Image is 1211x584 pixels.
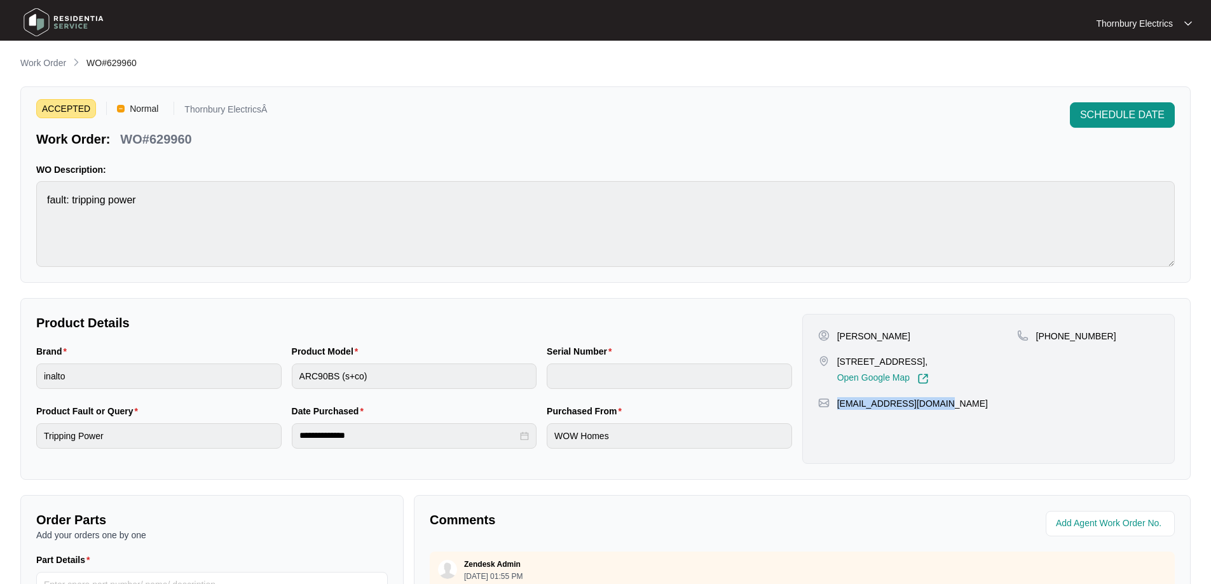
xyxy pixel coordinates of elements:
p: [STREET_ADDRESS], [837,355,929,368]
img: user.svg [438,560,457,579]
p: [DATE] 01:55 PM [464,573,523,580]
p: Comments [430,511,793,529]
input: Purchased From [547,423,792,449]
input: Product Model [292,363,537,389]
p: Thornbury ElectricsÂ [184,105,267,118]
img: user-pin [818,330,830,341]
span: WO#629960 [86,58,137,68]
label: Part Details [36,553,95,566]
label: Serial Number [547,345,617,358]
img: Vercel Logo [117,105,125,112]
label: Brand [36,345,72,358]
p: Work Order [20,57,66,69]
span: Normal [125,99,163,118]
p: Zendesk Admin [464,559,521,569]
p: Add your orders one by one [36,529,388,541]
p: Order Parts [36,511,388,529]
span: ACCEPTED [36,99,96,118]
input: Date Purchased [299,429,518,442]
p: WO#629960 [120,130,191,148]
img: map-pin [818,397,830,409]
p: Thornbury Electrics [1096,17,1173,30]
label: Date Purchased [292,405,369,418]
img: Link-External [917,373,929,384]
button: SCHEDULE DATE [1070,102,1175,128]
img: residentia service logo [19,3,108,41]
img: map-pin [1017,330,1029,341]
p: WO Description: [36,163,1175,176]
label: Product Fault or Query [36,405,143,418]
label: Product Model [292,345,364,358]
input: Serial Number [547,363,792,389]
textarea: fault: tripping power [36,181,1175,267]
label: Purchased From [547,405,627,418]
span: SCHEDULE DATE [1080,107,1165,123]
p: Product Details [36,314,792,332]
p: Work Order: [36,130,110,148]
input: Brand [36,363,282,389]
p: [PHONE_NUMBER] [1036,330,1116,343]
input: Add Agent Work Order No. [1056,516,1167,531]
a: Work Order [18,57,69,71]
a: Open Google Map [837,373,929,384]
img: chevron-right [71,57,81,67]
img: dropdown arrow [1184,20,1192,27]
p: [EMAIL_ADDRESS][DOMAIN_NAME] [837,397,988,410]
img: map-pin [818,355,830,367]
input: Product Fault or Query [36,423,282,449]
p: [PERSON_NAME] [837,330,910,343]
